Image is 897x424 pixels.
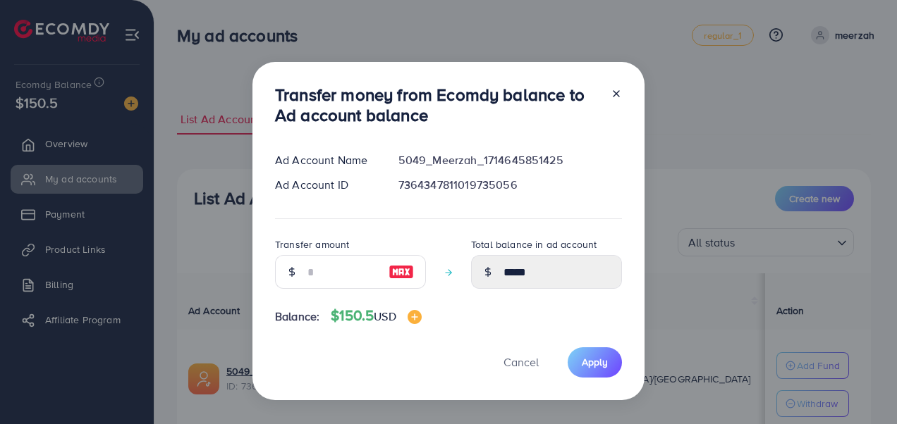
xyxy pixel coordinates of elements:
[582,355,608,369] span: Apply
[275,237,349,251] label: Transfer amount
[471,237,597,251] label: Total balance in ad account
[387,152,633,168] div: 5049_Meerzah_1714645851425
[486,347,556,378] button: Cancel
[837,361,886,413] iframe: Chat
[504,354,539,370] span: Cancel
[389,263,414,280] img: image
[331,307,421,325] h4: $150.5
[374,308,396,324] span: USD
[275,85,599,125] h3: Transfer money from Ecomdy balance to Ad account balance
[264,152,387,168] div: Ad Account Name
[568,347,622,378] button: Apply
[387,177,633,193] div: 7364347811019735056
[275,308,319,325] span: Balance:
[408,310,422,324] img: image
[264,177,387,193] div: Ad Account ID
